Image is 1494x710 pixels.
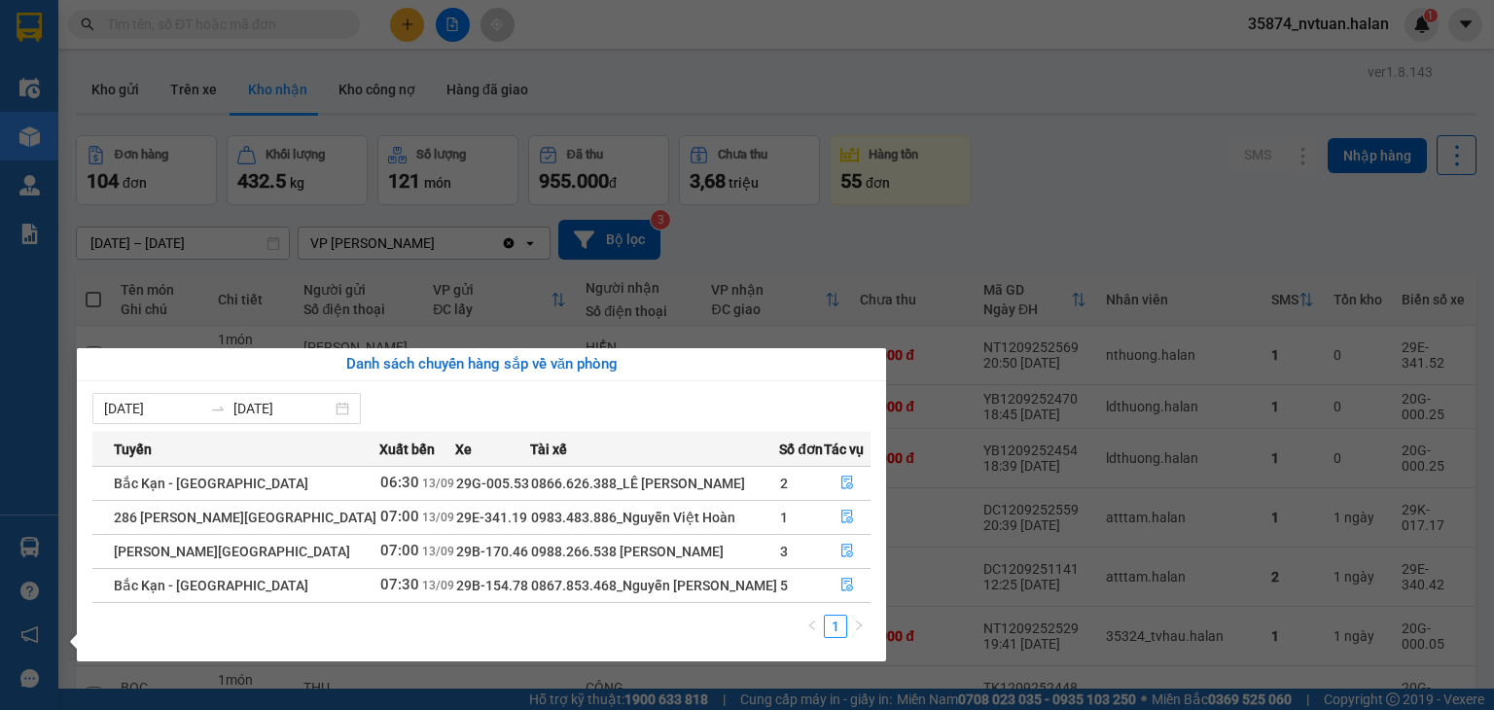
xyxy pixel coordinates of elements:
[780,476,788,491] span: 2
[840,510,854,525] span: file-done
[210,401,226,416] span: swap-right
[530,439,567,460] span: Tài xế
[210,401,226,416] span: to
[824,439,864,460] span: Tác vụ
[422,477,454,490] span: 13/09
[114,578,308,593] span: Bắc Kạn - [GEOGRAPHIC_DATA]
[825,616,846,637] a: 1
[379,439,435,460] span: Xuất bến
[806,620,818,631] span: left
[422,579,454,592] span: 13/09
[853,620,865,631] span: right
[825,536,870,567] button: file-done
[233,398,332,419] input: Đến ngày
[531,575,778,596] div: 0867.853.468_Nguyễn [PERSON_NAME]
[780,544,788,559] span: 3
[456,476,529,491] span: 29G-005.53
[114,510,376,525] span: 286 [PERSON_NAME][GEOGRAPHIC_DATA]
[114,544,350,559] span: [PERSON_NAME][GEOGRAPHIC_DATA]
[456,578,528,593] span: 29B-154.78
[380,474,419,491] span: 06:30
[840,578,854,593] span: file-done
[380,542,419,559] span: 07:00
[825,502,870,533] button: file-done
[531,541,778,562] div: 0988.266.538 [PERSON_NAME]
[92,353,871,376] div: Danh sách chuyến hàng sắp về văn phòng
[114,439,152,460] span: Tuyến
[380,576,419,593] span: 07:30
[104,398,202,419] input: Từ ngày
[531,473,778,494] div: 0866.626.388_LÊ [PERSON_NAME]
[780,578,788,593] span: 5
[847,615,871,638] button: right
[840,476,854,491] span: file-done
[779,439,823,460] span: Số đơn
[456,544,528,559] span: 29B-170.46
[780,510,788,525] span: 1
[847,615,871,638] li: Next Page
[456,510,527,525] span: 29E-341.19
[455,439,472,460] span: Xe
[422,511,454,524] span: 13/09
[825,468,870,499] button: file-done
[840,544,854,559] span: file-done
[422,545,454,558] span: 13/09
[800,615,824,638] li: Previous Page
[114,476,308,491] span: Bắc Kạn - [GEOGRAPHIC_DATA]
[800,615,824,638] button: left
[825,570,870,601] button: file-done
[531,507,778,528] div: 0983.483.886_Nguyễn Việt Hoàn
[824,615,847,638] li: 1
[380,508,419,525] span: 07:00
